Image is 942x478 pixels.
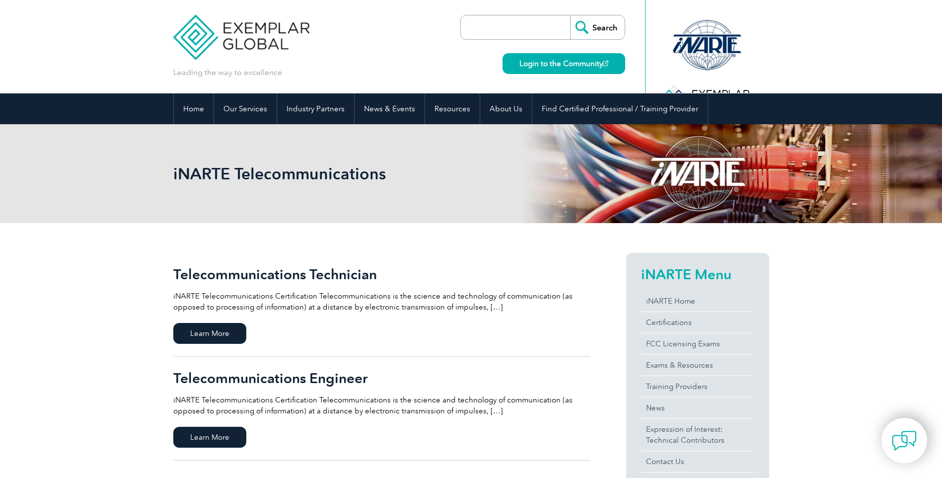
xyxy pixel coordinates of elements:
[641,419,754,451] a: Expression of Interest:Technical Contributors
[355,93,425,124] a: News & Events
[641,398,754,418] a: News
[277,93,354,124] a: Industry Partners
[173,427,246,448] span: Learn More
[892,428,917,453] img: contact-chat.png
[173,291,590,313] p: iNARTE Telecommunications Certification Telecommunications is the science and technology of commu...
[641,333,754,354] a: FCC Licensing Exams
[603,61,608,66] img: open_square.png
[173,395,590,416] p: iNARTE Telecommunications Certification Telecommunications is the science and technology of commu...
[641,312,754,333] a: Certifications
[641,291,754,312] a: iNARTE Home
[641,266,754,282] h2: iNARTE Menu
[173,253,590,357] a: Telecommunications Technician iNARTE Telecommunications Certification Telecommunications is the s...
[641,355,754,376] a: Exams & Resources
[173,370,590,386] h2: Telecommunications Engineer
[503,53,625,74] a: Login to the Community
[641,451,754,472] a: Contact Us
[214,93,277,124] a: Our Services
[480,93,532,124] a: About Us
[570,15,625,39] input: Search
[425,93,480,124] a: Resources
[174,93,214,124] a: Home
[173,164,555,183] h1: iNARTE Telecommunications
[173,357,590,461] a: Telecommunications Engineer iNARTE Telecommunications Certification Telecommunications is the sci...
[641,376,754,397] a: Training Providers
[532,93,708,124] a: Find Certified Professional / Training Provider
[173,67,282,78] p: Leading the way to excellence
[173,266,590,282] h2: Telecommunications Technician
[173,323,246,344] span: Learn More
